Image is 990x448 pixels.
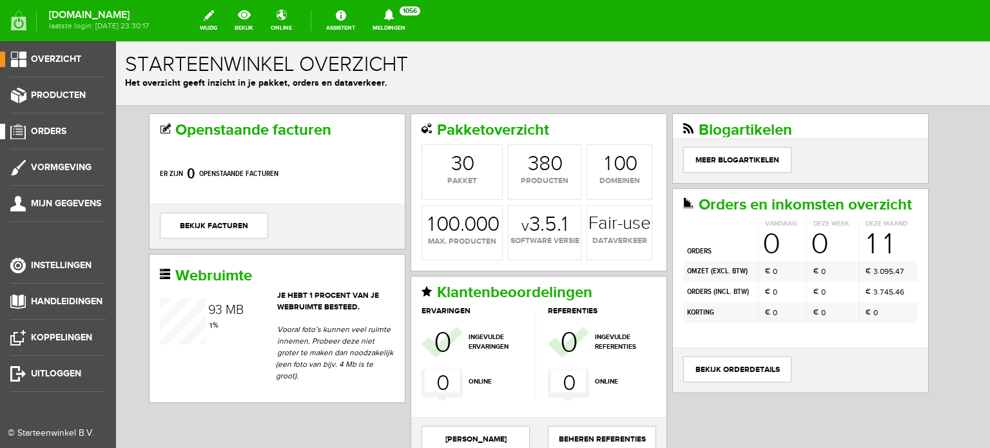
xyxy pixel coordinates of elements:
div: 0 [320,173,333,194]
p: Vooral foto’s kunnen veel ruimte innemen. Probeer deze niet groter te maken dan noodzakelijk (een... [160,282,278,340]
span: Orders [31,126,66,137]
div: 3 [412,113,423,133]
span: . [762,246,764,255]
div: 8 [423,113,434,133]
div: 4 [779,224,784,236]
div: 0 [434,113,447,133]
span: Handleidingen [31,296,102,307]
span: software versie [393,194,465,206]
span: pakket [306,134,386,146]
strong: 0 [71,124,79,142]
span: Overzicht [31,54,81,64]
h2: Webruimte [44,226,278,243]
header: Je hebt 1 procent van je webruimte besteed. [44,249,278,272]
span: dataverkeer [471,194,536,206]
h1: Starteenwinkel overzicht [9,12,865,35]
td: orders [567,188,642,220]
span: v [405,176,413,194]
a: Assistent [318,6,363,35]
span: 0 [705,224,710,236]
div: 5 [773,224,777,236]
div: 1 [489,113,495,133]
th: Vandaag [642,178,690,188]
div: 4 [779,245,784,257]
span: Koppelingen [31,332,92,343]
span: 1 [92,278,97,290]
span: 0 [657,245,661,257]
span: 0 [444,286,461,317]
a: bekijk orderdetails [567,315,675,341]
div: 3 [757,224,762,236]
span: 0 [757,266,762,277]
div: 3 [335,113,346,133]
div: 3 [99,262,106,275]
h2: Blogartikelen [567,81,802,97]
span: Producten [31,90,86,101]
div: 0 [346,113,358,133]
h2: Klantenbeoordelingen [306,243,540,260]
span: Instellingen [31,260,92,271]
b: incl. BTW [599,246,631,255]
span: 0 [657,224,661,236]
a: bekijk [227,6,261,35]
span: Vormgeving [31,162,92,173]
td: korting [567,261,642,282]
span: ingevulde referenties [479,291,538,311]
div: 1 [751,188,760,218]
h3: ervaringen [306,266,420,274]
strong: Fair-use [472,173,535,191]
span: max. producten [306,195,386,206]
div: 0 [371,173,383,194]
div: © Starteenwinkel B.V. [8,427,98,440]
span: . [344,171,349,195]
div: 0 [360,173,372,194]
span: 0 [657,266,661,277]
th: Deze week [690,178,742,188]
div: 0 [348,173,360,194]
span: producten [393,134,465,146]
span: domeinen [471,134,536,146]
span: ingevulde ervaringen [353,291,412,311]
span: 0 [705,245,710,257]
div: 7 [784,224,788,236]
span: Mijn gegevens [31,198,101,209]
span: 1056 [400,6,420,15]
th: Deze maand [742,178,802,188]
div: 1 [768,188,777,218]
span: 0 [705,266,710,277]
td: omzet ( ) [567,220,642,240]
h2: Orders en inkomsten overzicht [567,155,802,172]
span: 0 [447,329,459,356]
h3: referenties [432,266,539,274]
div: 0 [498,113,510,133]
a: Meer blogartikelen [567,106,675,131]
span: , [777,225,779,234]
td: orders ( ) [567,240,642,261]
span: Uitloggen [31,368,81,379]
span: 0 [695,188,712,218]
span: 0 [318,286,335,317]
p: Er zijn openstaande facturen [44,121,278,144]
div: 0 [332,173,344,194]
span: % [92,279,102,288]
div: 7 [764,245,768,257]
div: 5 [773,245,777,257]
strong: 3.5.1 [405,173,452,194]
span: 0 [320,329,333,356]
span: . [762,225,764,234]
div: 6 [784,245,788,257]
p: Het overzicht geeft inzicht in je pakket, orders en dataverkeer. [9,35,865,48]
div: 1 [312,173,318,194]
h2: Openstaande facturen [44,81,278,97]
div: 4 [768,245,773,257]
span: online [353,336,412,346]
div: 0 [764,224,768,236]
span: MB [110,261,128,277]
a: [PERSON_NAME] [306,385,414,411]
b: excl. BTW [597,225,630,235]
a: wijzig [192,6,225,35]
div: 0 [509,113,521,133]
span: , [777,246,779,255]
a: bekijk facturen [44,171,152,197]
span: laatste login: [DATE] 23:30:17 [49,23,149,30]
